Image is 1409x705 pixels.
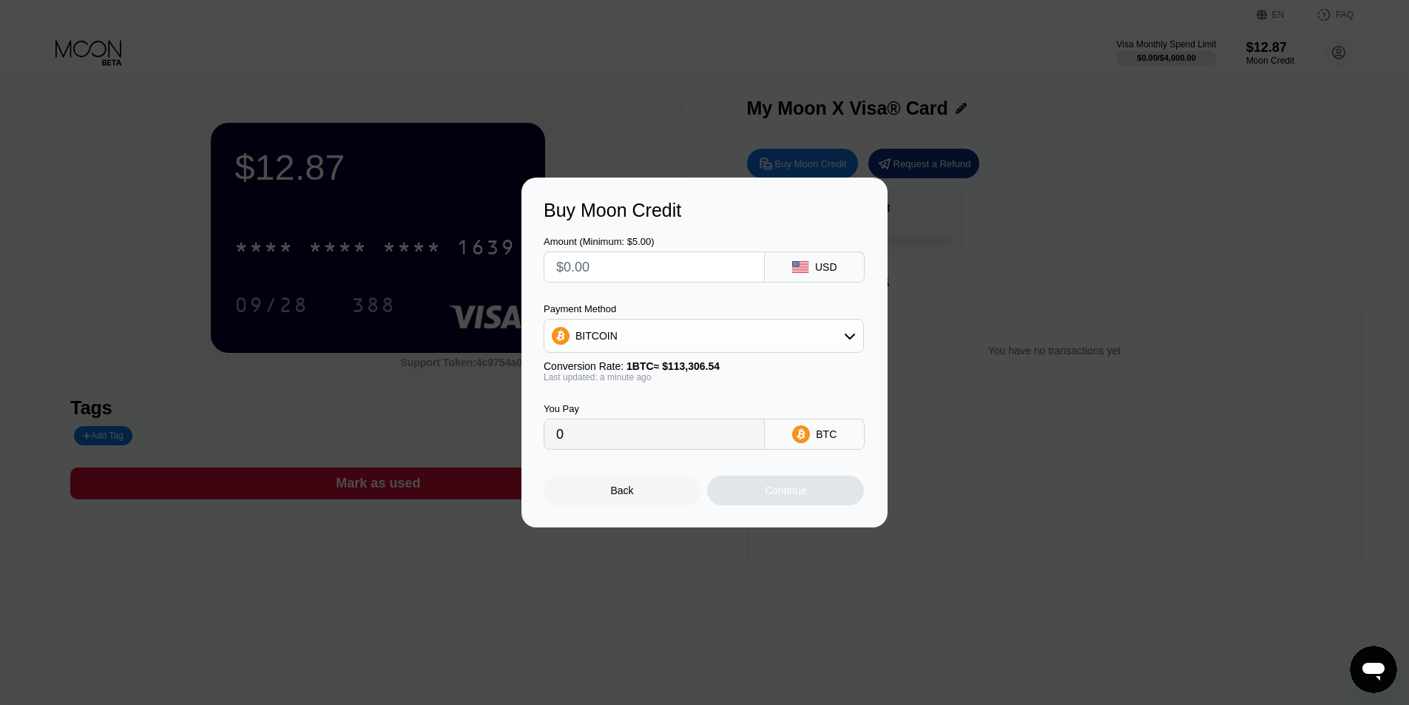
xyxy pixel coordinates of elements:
[575,330,618,342] div: BITCOIN
[544,236,765,247] div: Amount (Minimum: $5.00)
[611,485,634,496] div: Back
[544,476,700,505] div: Back
[815,261,837,273] div: USD
[544,200,865,221] div: Buy Moon Credit
[544,403,765,414] div: You Pay
[544,360,864,372] div: Conversion Rate:
[816,428,837,440] div: BTC
[1350,646,1397,693] iframe: Button to launch messaging window
[544,321,863,351] div: BITCOIN
[626,360,720,372] span: 1 BTC ≈ $113,306.54
[544,372,864,382] div: Last updated: a minute ago
[544,303,864,314] div: Payment Method
[556,252,752,282] input: $0.00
